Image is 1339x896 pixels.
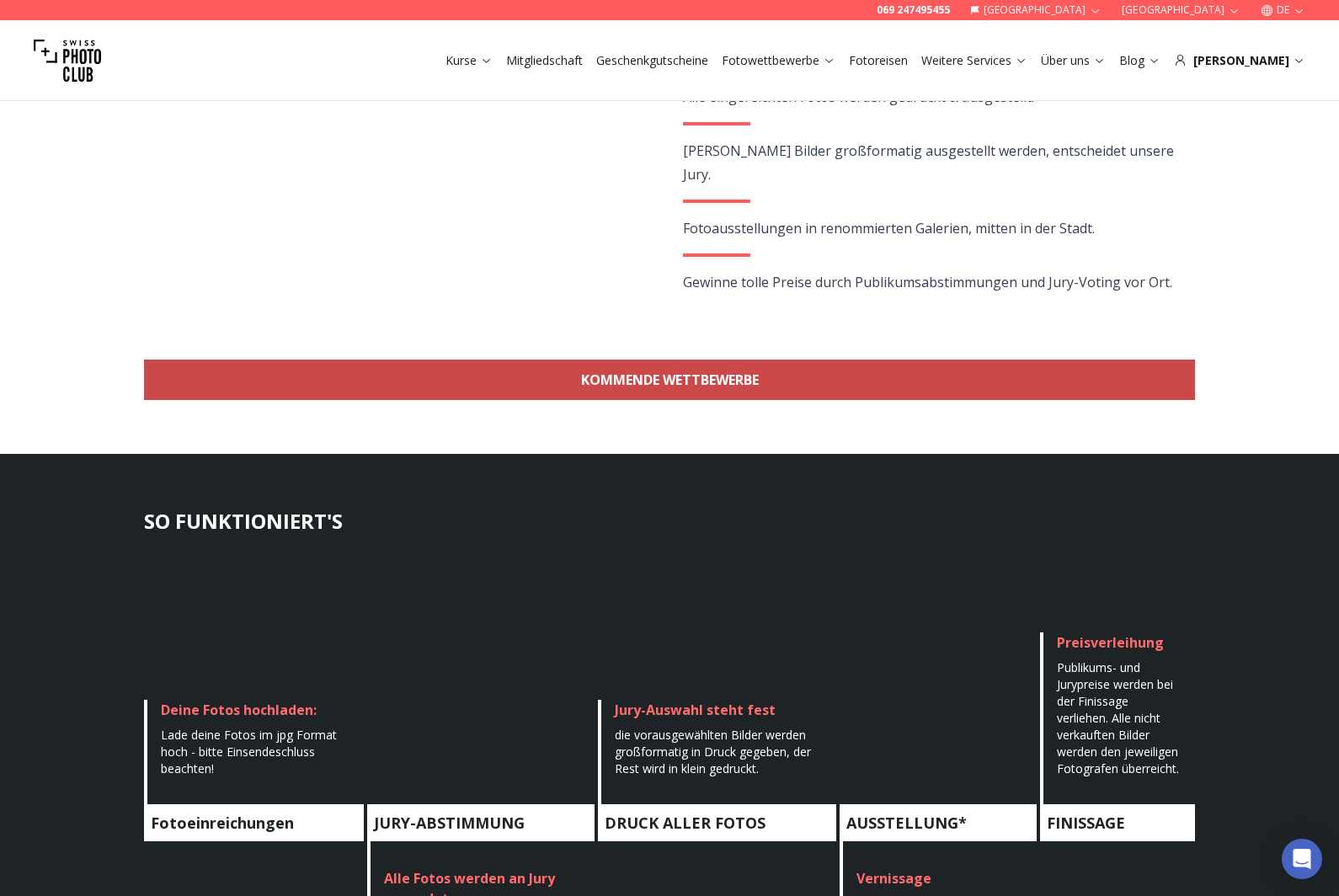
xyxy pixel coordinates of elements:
a: KOMMENDE WETTBEWERBE [144,360,1195,400]
a: Kurse [445,52,493,69]
a: Über uns [1041,52,1106,69]
button: Über uns [1034,49,1112,72]
a: Fotowettbewerbe [722,52,835,69]
div: Open Intercom Messenger [1282,839,1322,879]
a: Blog [1119,52,1160,69]
span: Gewinne tolle Preise durch Publikumsabstimmungen und Jury-Voting vor Ort. [683,273,1172,291]
button: Kurse [439,49,499,72]
a: Geschenkgutscheine [596,52,708,69]
button: Geschenkgutscheine [589,49,715,72]
button: Fotowettbewerbe [715,49,842,72]
h4: FINISSAGE [1040,804,1195,841]
h4: Fotoeinreichungen [144,804,364,841]
div: [PERSON_NAME] [1174,52,1305,69]
h4: DRUCK ALLER FOTOS [598,804,835,841]
button: Blog [1112,49,1167,72]
button: Weitere Services [915,49,1034,72]
span: [PERSON_NAME] Bilder großformatig ausgestellt werden, entscheidet unsere Jury. [683,141,1174,184]
a: Mitgliedschaft [506,52,583,69]
span: Jury-Auswahl steht fest [615,701,776,719]
a: 069 247495455 [877,3,950,17]
button: Fotoreisen [842,49,915,72]
span: Preisverleihung [1057,633,1164,652]
h3: SO FUNKTIONIERT'S [144,508,1195,535]
a: Weitere Services [921,52,1027,69]
img: Swiss photo club [34,27,101,94]
span: Fotoausstellungen in renommierten Galerien, mitten in der Stadt. [683,219,1095,237]
span: Vernissage [856,869,931,888]
h4: AUSSTELLUNG* [840,804,1037,841]
button: Mitgliedschaft [499,49,589,72]
span: die vorausgewählten Bilder werden großformatig in Druck gegeben, der Rest wird in klein gedruckt. [615,727,811,776]
div: Lade deine Fotos im jpg Format hoch - bitte Einsendeschluss beachten! [161,727,350,777]
span: Publikums- und Jurypreise werden bei der Finissage verliehen. Alle nicht verkauften Bilder werden... [1057,659,1179,776]
a: Fotoreisen [849,52,908,69]
h4: JURY-ABSTIMMUNG [367,804,595,841]
div: Deine Fotos hochladen: [161,700,350,720]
